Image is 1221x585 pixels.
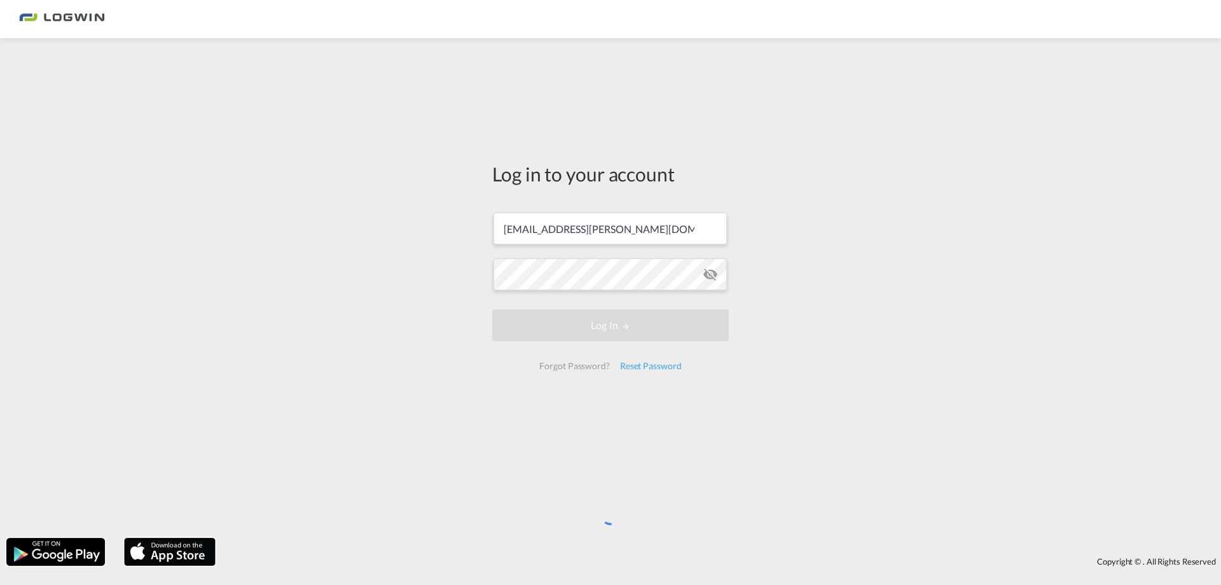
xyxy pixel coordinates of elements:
[492,309,729,341] button: LOGIN
[222,551,1221,572] div: Copyright © . All Rights Reserved
[492,160,729,187] div: Log in to your account
[123,537,217,567] img: apple.png
[5,537,106,567] img: google.png
[534,355,614,377] div: Forgot Password?
[19,5,105,34] img: bc73a0e0d8c111efacd525e4c8ad7d32.png
[703,267,718,282] md-icon: icon-eye-off
[493,213,727,244] input: Enter email/phone number
[615,355,687,377] div: Reset Password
